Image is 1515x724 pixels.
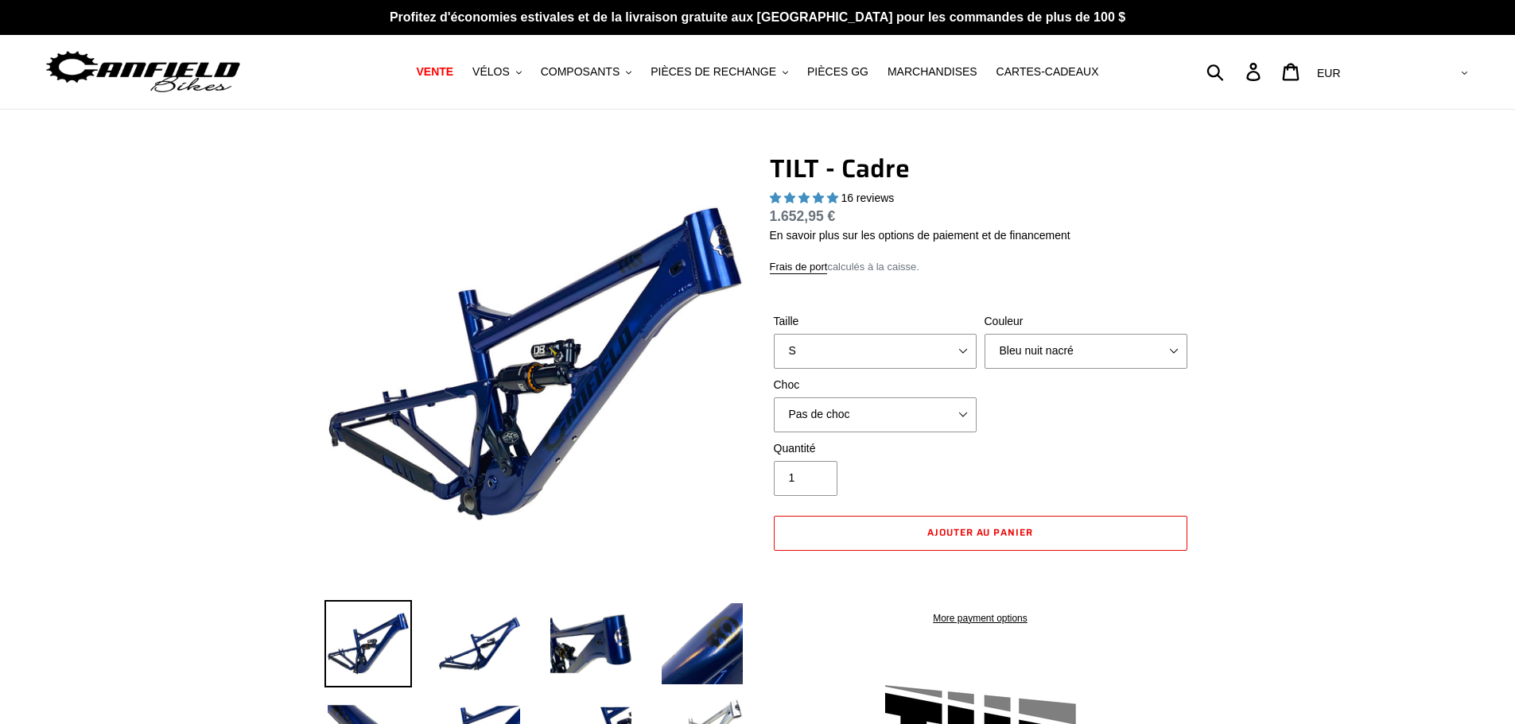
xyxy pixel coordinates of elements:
[774,559,1187,594] iframe: PayPal-paypal
[927,525,1033,540] font: Ajouter au panier
[390,10,1125,24] font: Profitez d'économies estivales et de la livraison gratuite aux [GEOGRAPHIC_DATA] pour les command...
[774,378,800,391] font: Choc
[774,611,1187,625] a: More payment options
[770,229,1070,242] a: En savoir plus sur les options de paiement et de financement
[44,47,243,97] img: Vélos Canfield
[774,315,799,327] font: Taille
[880,61,985,83] a: MARCHANDISES
[807,65,868,78] font: PIÈCES GG
[770,149,910,188] font: TILT - Cadre
[888,65,977,78] font: MARCHANDISES
[409,61,462,83] a: VENTE
[770,208,836,224] font: 1.652,95 €
[417,65,454,78] font: VENTE
[841,192,894,204] span: 16 reviews
[770,261,828,273] font: Frais de port
[547,600,635,687] img: Charger l'image dans la visionneuse de galerie, TILT - Frameset
[996,65,1099,78] font: CARTES-CADEAUX
[541,65,620,78] font: COMPOSANTS
[533,61,640,83] button: COMPOSANTS
[324,600,412,687] img: Charger l'image dans la visionneuse de galerie, TILT - Frameset
[774,516,1187,551] button: Ajouter au panier
[774,442,816,455] font: Quantité
[770,192,841,204] span: 5,00 étoiles
[989,61,1107,83] a: CARTES-CADEAUX
[827,261,919,273] font: calculés à la caisse.
[985,315,1024,327] font: Couleur
[658,600,746,687] img: Charger l'image dans la visionneuse de galerie, TILT - Frameset
[770,261,828,274] a: Frais de port
[464,61,530,83] button: VÉLOS
[799,61,876,83] a: PIÈCES GG
[1215,54,1256,89] input: Recherche
[651,65,776,78] font: PIÈCES DE RECHANGE
[643,61,796,83] button: PIÈCES DE RECHANGE
[436,600,523,687] img: Charger l'image dans la visionneuse de galerie, TILT - Frameset
[472,65,510,78] font: VÉLOS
